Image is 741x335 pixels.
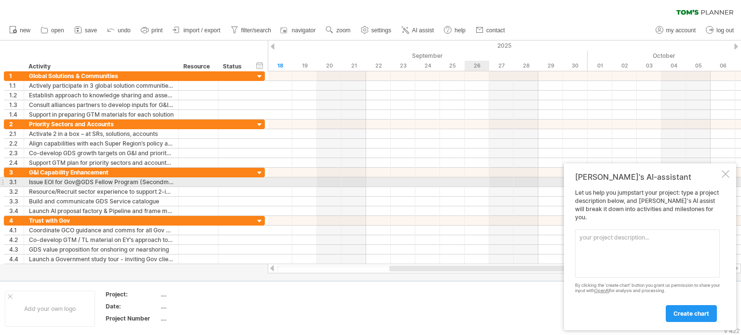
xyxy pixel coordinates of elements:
span: navigator [292,27,316,34]
div: Consult alliances partners to develop inputs for G&I GTM materials [29,100,174,109]
span: help [454,27,466,34]
div: Resource [183,62,213,71]
a: contact [473,24,508,37]
div: Thursday, 2 October 2025 [612,61,637,71]
div: .... [161,314,242,322]
div: Saturday, 20 September 2025 [317,61,342,71]
div: Wednesday, 1 October 2025 [588,61,612,71]
div: 4 [9,216,24,225]
div: Activate 2 in a box – at SRs, solutions, accounts [29,129,174,138]
div: Saturday, 27 September 2025 [489,61,514,71]
span: new [20,27,30,34]
div: 2.2 [9,139,24,148]
div: v 422 [724,327,740,335]
div: Let us help you jumpstart your project: type a project description below, and [PERSON_NAME]'s AI ... [575,189,720,322]
span: log out [716,27,734,34]
a: settings [358,24,394,37]
div: Actively participate in 3 global solution communities - Digital, AI and Cyber. [29,81,174,90]
div: .... [161,302,242,310]
div: 2.4 [9,158,24,167]
div: Resource/Recruit sector experience to support 2-in-the-box model [29,187,174,196]
div: 3.2 [9,187,24,196]
div: Priority Sectors and Accounts [29,120,174,129]
a: zoom [323,24,353,37]
a: AI assist [399,24,437,37]
div: Tuesday, 23 September 2025 [391,61,415,71]
div: 4.4 [9,255,24,264]
div: Project: [106,290,159,298]
span: save [85,27,97,34]
div: Thursday, 18 September 2025 [268,61,292,71]
a: print [138,24,165,37]
a: OpenAI [594,288,609,293]
div: 1.2 [9,91,24,100]
div: Sunday, 28 September 2025 [514,61,538,71]
div: Tuesday, 30 September 2025 [563,61,588,71]
div: 3.3 [9,197,24,206]
div: Coordinate GCO guidance and comms for all Gov Panels within SRs [29,226,174,235]
div: 1.1 [9,81,24,90]
div: Co-develop GDS growth targets on G&I and priority sectors with SR [29,148,174,158]
div: Friday, 3 October 2025 [637,61,661,71]
div: Add your own logo [5,291,95,327]
div: Sunday, 21 September 2025 [342,61,366,71]
a: open [38,24,67,37]
div: Activity [28,62,173,71]
a: navigator [279,24,318,37]
div: Project Number [106,314,159,322]
div: 1 [9,71,24,80]
div: GDS value proposition for onshoring or nearshoring [29,245,174,254]
div: Global Solutions & Communities [29,71,174,80]
div: Issue EOI for Gov@GDS Fellow Program (Secondment to GDS) [29,177,174,187]
a: create chart [666,305,717,322]
div: Date: [106,302,159,310]
div: 3 [9,168,24,177]
div: Monday, 29 September 2025 [538,61,563,71]
div: 4.3 [9,245,24,254]
div: Wednesday, 24 September 2025 [415,61,440,71]
div: Trust with Gov [29,216,174,225]
a: my account [653,24,699,37]
div: Establish approach to knowledge sharing and asset development [29,91,174,100]
span: create chart [673,310,709,317]
a: save [72,24,100,37]
a: log out [703,24,737,37]
div: 4.1 [9,226,24,235]
span: filter/search [241,27,271,34]
a: undo [105,24,134,37]
div: 4.2 [9,235,24,244]
div: 1.3 [9,100,24,109]
div: Thursday, 25 September 2025 [440,61,465,71]
div: G&I Capability Enhancement [29,168,174,177]
div: .... [161,290,242,298]
div: Sunday, 5 October 2025 [686,61,711,71]
div: 2.3 [9,148,24,158]
a: help [441,24,468,37]
div: 2 [9,120,24,129]
div: Monday, 22 September 2025 [366,61,391,71]
a: import / export [170,24,223,37]
div: Align capabilities with each Super Region’s policy and budget demands [29,139,174,148]
div: Status [223,62,244,71]
div: 1.4 [9,110,24,119]
div: Launch AI proposal factory & Pipeline and frame management [29,206,174,215]
div: By clicking the 'create chart' button you grant us permission to share your input with for analys... [575,283,720,294]
div: Support GTM plan for priority sectors and accounts with SR [29,158,174,167]
div: 3.4 [9,206,24,215]
div: 3.1 [9,177,24,187]
span: zoom [336,27,350,34]
div: [PERSON_NAME]'s AI-assistant [575,172,720,182]
div: Build and communicate GDS Service catalogue [29,197,174,206]
span: undo [118,27,131,34]
div: Support in preparing GTM materials for each solution [29,110,174,119]
a: filter/search [228,24,274,37]
span: print [151,27,163,34]
div: Monday, 6 October 2025 [711,61,735,71]
span: import / export [183,27,220,34]
div: 2.1 [9,129,24,138]
div: Friday, 26 September 2025 [465,61,489,71]
div: Saturday, 4 October 2025 [661,61,686,71]
span: contact [486,27,505,34]
div: Co-develop GTM / TL material on EY’s approach to Trust in Gov (data, process, security) [29,235,174,244]
a: new [7,24,33,37]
